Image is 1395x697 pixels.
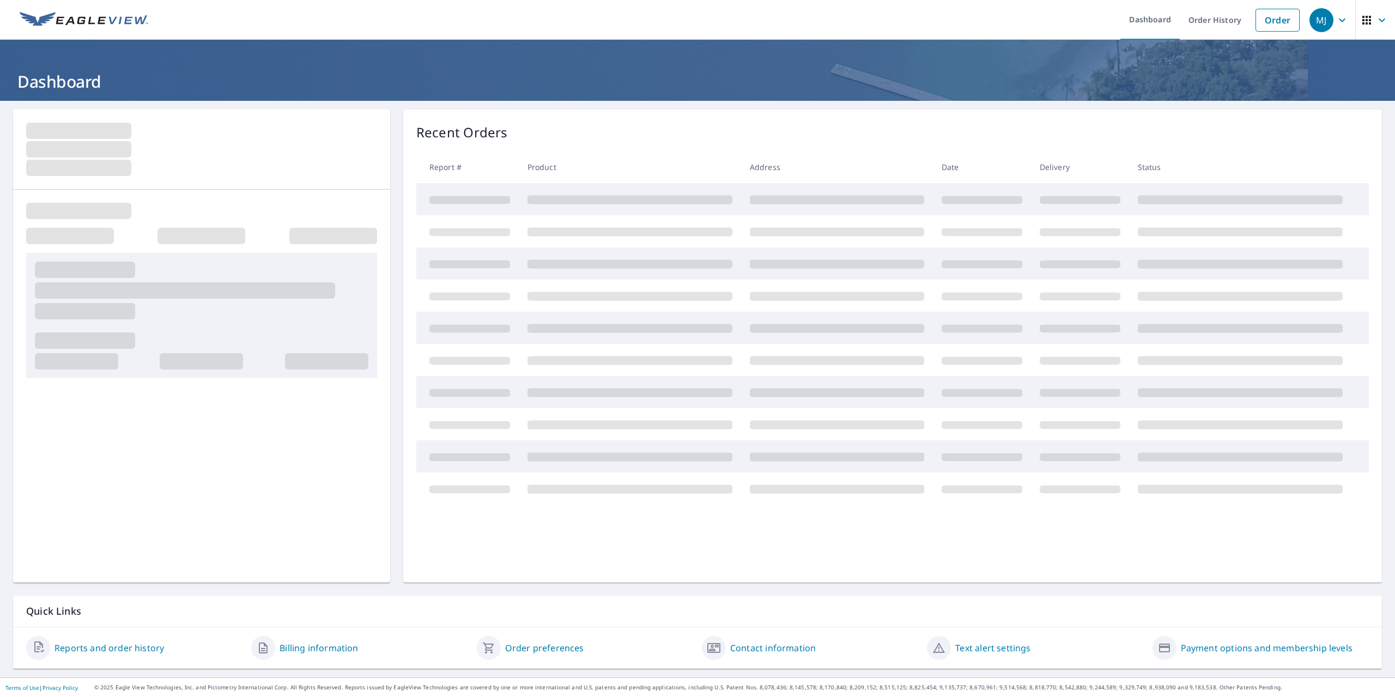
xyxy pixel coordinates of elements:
th: Date [933,151,1031,183]
a: Text alert settings [955,641,1030,654]
th: Report # [416,151,519,183]
h1: Dashboard [13,70,1382,93]
th: Address [741,151,933,183]
th: Product [519,151,741,183]
div: MJ [1309,8,1333,32]
a: Order [1255,9,1300,32]
p: © 2025 Eagle View Technologies, Inc. and Pictometry International Corp. All Rights Reserved. Repo... [94,683,1390,692]
p: | [5,684,78,691]
a: Billing information [280,641,358,654]
p: Quick Links [26,604,1369,618]
a: Privacy Policy [43,684,78,692]
a: Contact information [730,641,816,654]
a: Order preferences [505,641,584,654]
th: Delivery [1031,151,1129,183]
img: EV Logo [20,12,148,28]
a: Terms of Use [5,684,39,692]
p: Recent Orders [416,123,508,142]
th: Status [1129,151,1351,183]
a: Payment options and membership levels [1181,641,1352,654]
a: Reports and order history [54,641,164,654]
